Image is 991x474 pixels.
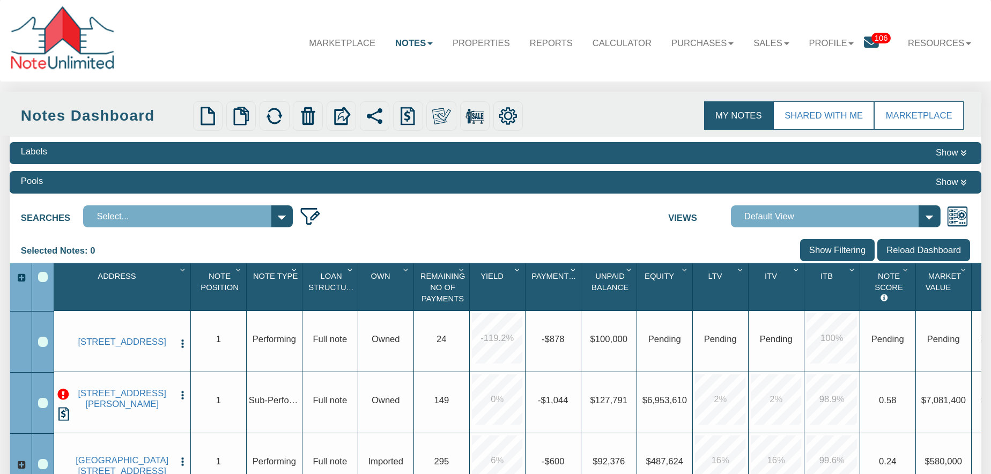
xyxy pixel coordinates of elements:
[958,263,971,276] div: Column Menu
[71,388,174,410] a: 1301 MCKENZIE AVE, LOS ALTOS HLS, CA, 94024
[177,390,188,401] img: cell-menu.png
[332,107,351,125] img: export.svg
[456,263,469,276] div: Column Menu
[639,267,692,307] div: Sort None
[465,107,484,125] img: for_sale.png
[807,267,859,307] div: Itb Sort None
[372,395,400,405] span: Owned
[568,263,580,276] div: Column Menu
[864,28,898,60] a: 106
[799,28,864,58] a: Profile
[760,334,793,344] span: No Data
[695,267,748,307] div: Ltv Sort None
[751,374,801,425] div: 2.0
[432,107,451,125] img: make_own.png
[528,267,580,307] div: Payment(P&I) Sort None
[305,267,357,307] div: Loan Structure Sort None
[401,263,413,276] div: Column Menu
[360,267,413,307] div: Sort None
[177,388,188,401] button: Press to open the note menu
[927,334,960,344] span: Pending
[591,272,628,292] span: Unpaid Balance
[289,263,301,276] div: Column Menu
[434,456,449,466] span: 295
[946,205,968,227] img: views.png
[249,395,311,405] span: Sub-Performing
[368,456,403,466] span: Imported
[21,105,189,127] div: Notes Dashboard
[308,272,357,292] span: Loan Structure
[398,107,417,125] img: history.png
[538,395,568,405] span: -$1,044
[71,337,174,347] a: 123 Main str, PALO ALTO, CA, 94306
[472,267,524,307] div: Yield Sort None
[862,267,915,307] div: Note Score Sort None
[442,28,520,58] a: Properties
[704,334,737,344] span: No Data
[98,272,136,280] span: Address
[265,107,284,125] img: refresh.png
[480,272,504,280] span: Yield
[590,334,627,344] span: $100,000
[875,272,903,292] span: Note Score
[583,267,636,307] div: Unpaid Balance Sort None
[305,267,357,307] div: Sort None
[178,263,190,276] div: Column Menu
[216,395,221,405] span: 1
[528,267,580,307] div: Sort None
[313,334,347,344] span: Full note
[646,456,683,466] span: $487,624
[365,107,384,125] img: share.svg
[56,267,190,307] div: Address Sort None
[385,28,442,58] a: Notes
[233,263,246,276] div: Column Menu
[800,239,875,261] input: Show Filtering
[751,267,803,307] div: Itv Sort None
[695,267,748,307] div: Sort None
[879,456,896,466] span: 0.24
[679,263,692,276] div: Column Menu
[542,456,565,466] span: -$600
[201,272,239,292] span: Note Position
[820,272,833,280] span: Itb
[434,395,449,405] span: 149
[624,263,636,276] div: Column Menu
[735,263,748,276] div: Column Menu
[360,267,413,307] div: Own Sort None
[249,267,301,307] div: Note Type Sort None
[765,272,777,280] span: Itv
[862,267,915,307] div: Sort None
[900,263,915,276] div: Column Menu
[472,374,522,425] div: 0.0
[932,175,970,190] button: Show
[193,267,246,307] div: Note Position Sort None
[420,272,465,303] span: Remaining No Of Payments
[807,267,859,307] div: Sort None
[871,33,891,43] span: 106
[499,107,517,125] img: settings.png
[21,175,43,188] div: Pools
[791,263,803,276] div: Column Menu
[520,28,582,58] a: Reports
[648,334,681,344] span: Pending
[898,28,981,58] a: Resources
[708,272,722,280] span: Ltv
[879,395,896,405] span: 0.58
[193,267,246,307] div: Sort None
[645,272,674,280] span: Equity
[695,374,745,425] div: 2.0
[299,205,321,227] img: edit_filter_icon.png
[38,272,48,282] div: Select All
[38,398,48,408] div: Row 2, Row Selection Checkbox
[639,267,692,307] div: Equity Sort None
[472,267,524,307] div: Sort None
[807,374,857,425] div: 98.9
[253,334,296,344] span: Performing
[877,239,970,261] input: Reload Dashboard
[216,456,221,466] span: 1
[38,337,48,347] div: Row 1, Row Selection Checkbox
[253,272,298,280] span: Note Type
[926,272,962,292] span: Market Value
[232,107,250,125] img: copy.png
[416,267,469,307] div: Sort None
